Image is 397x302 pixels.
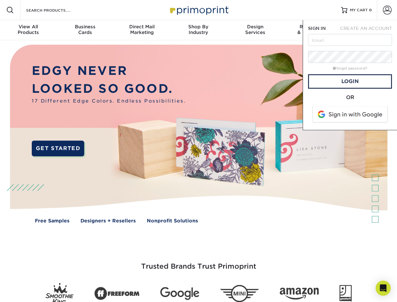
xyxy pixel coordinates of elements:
span: Direct Mail [113,24,170,30]
div: Cards [57,24,113,35]
div: Open Intercom Messenger [376,281,391,296]
a: Login [308,74,392,89]
a: Nonprofit Solutions [147,217,198,225]
a: Resources& Templates [284,20,340,40]
span: 17 Different Edge Colors. Endless Possibilities. [32,98,186,105]
a: DesignServices [227,20,284,40]
span: MY CART [350,8,368,13]
input: SEARCH PRODUCTS..... [25,6,87,14]
span: 0 [369,8,372,12]
div: Services [227,24,284,35]
h3: Trusted Brands Trust Primoprint [15,247,383,278]
a: GET STARTED [32,141,84,156]
span: SIGN IN [308,26,326,31]
a: Free Samples [35,217,69,225]
img: Goodwill [339,285,352,302]
span: CREATE AN ACCOUNT [340,26,392,31]
span: Design [227,24,284,30]
p: EDGY NEVER [32,62,186,80]
div: OR [308,94,392,101]
a: Designers + Resellers [80,217,136,225]
span: Resources [284,24,340,30]
p: LOOKED SO GOOD. [32,80,186,98]
img: Amazon [280,288,319,300]
div: Marketing [113,24,170,35]
span: Shop By [170,24,227,30]
div: & Templates [284,24,340,35]
a: BusinessCards [57,20,113,40]
span: Business [57,24,113,30]
img: Google [160,287,199,300]
a: Shop ByIndustry [170,20,227,40]
img: Primoprint [167,3,230,17]
a: Direct MailMarketing [113,20,170,40]
a: forgot password? [333,66,367,70]
input: Email [308,34,392,46]
div: Industry [170,24,227,35]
